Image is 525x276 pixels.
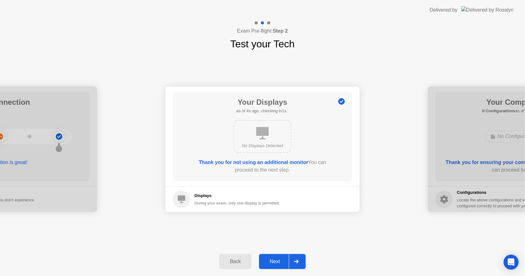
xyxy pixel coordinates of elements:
[195,193,279,199] h5: Displays
[191,159,334,174] div: You can proceed to the next step.
[219,254,252,269] button: Back
[461,6,514,13] img: Delivered by Rosalyn
[237,27,288,35] h4: Exam Pre-flight:
[236,97,288,108] h1: Your Displays
[239,143,286,149] div: No Displays Detected
[259,254,306,269] button: Next
[261,259,289,264] div: Next
[504,255,519,270] div: Open Intercom Messenger
[430,6,458,14] div: Delivered by
[199,160,308,165] b: Thank you for not using an additional monitor
[195,200,279,206] div: During your exam, only one display is permitted
[273,28,288,34] b: Step 2
[230,36,295,51] h1: Test your Tech
[236,108,288,114] h5: as of 4s ago, checking in1s..
[221,259,250,264] div: Back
